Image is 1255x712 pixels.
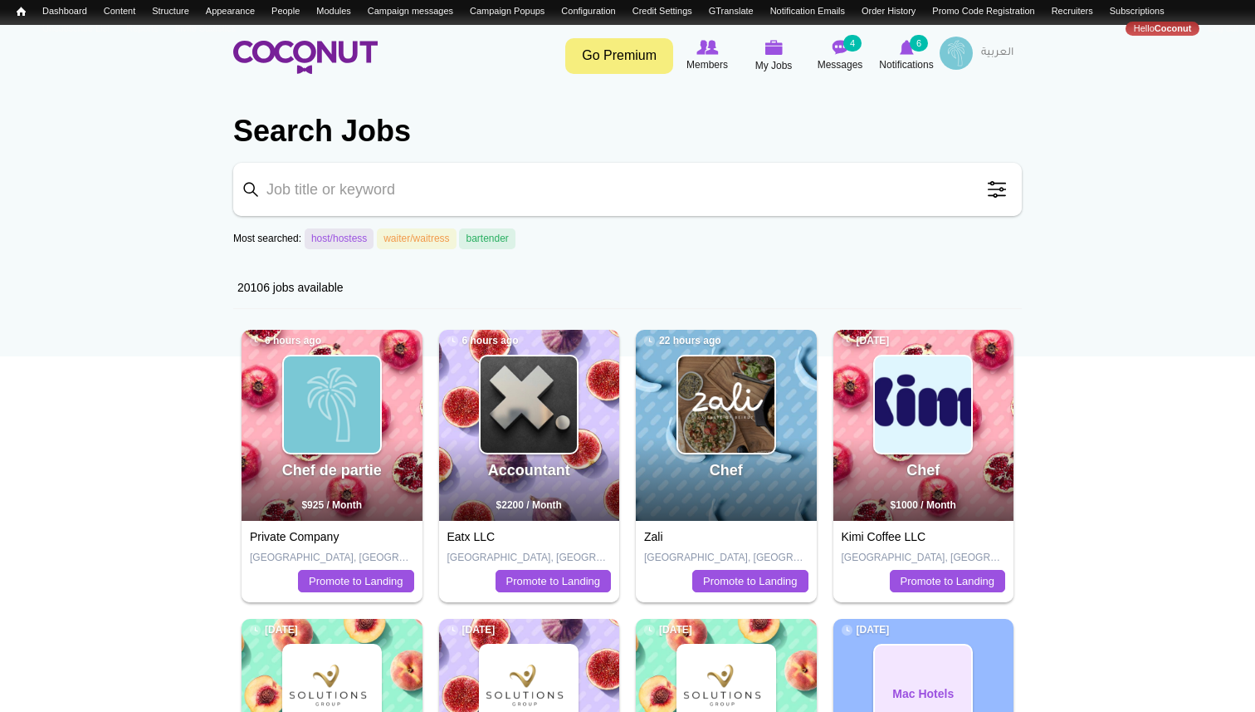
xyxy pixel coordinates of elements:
span: Home [17,6,26,17]
input: Job title or keyword [233,163,1022,216]
a: Reports [118,22,166,36]
span: 22 hours ago [644,334,721,348]
a: Browse Members Members [674,37,740,75]
span: Notifications [879,56,933,73]
a: People [263,4,308,18]
a: Subscriptions [1101,4,1173,18]
a: Structure [144,4,198,18]
img: My Jobs [764,40,783,55]
a: Eatx LLC [447,530,496,543]
span: [DATE] [842,623,890,637]
a: Promote to Landing [496,570,611,593]
a: العربية [973,37,1022,70]
a: Content [95,4,144,18]
a: Promote to Landing [890,570,1005,593]
a: Kimi Coffee LLC [842,530,926,543]
img: Browse Members [696,40,718,55]
a: Unsubscribe List [34,22,118,36]
a: Dashboard [34,4,95,18]
label: Most searched: [233,232,301,246]
img: Notifications [900,40,914,55]
a: Accountant [488,462,570,479]
span: 6 hours ago [250,334,321,348]
span: My Jobs [755,57,793,74]
span: [DATE] [447,623,496,637]
span: Messages [818,56,863,73]
a: Credit Settings [624,4,701,18]
a: Home [8,4,34,20]
img: Private Company [284,356,380,453]
a: Order History [853,4,924,18]
img: Messages [832,40,848,55]
h2: Search Jobs [233,111,1022,151]
a: Invite Statistics [167,22,244,36]
span: Mac Hotels [892,685,954,702]
a: Zali [644,530,663,543]
p: [GEOGRAPHIC_DATA], [GEOGRAPHIC_DATA] [644,551,808,565]
a: Promo Code Registration [924,4,1043,18]
a: waiter/waitress [377,228,456,249]
a: Campaign messages [359,4,461,18]
strong: Coconut [1155,23,1192,33]
a: Log out [1199,22,1247,36]
a: Go Premium [565,38,673,74]
a: bartender [459,228,515,249]
a: Chef [710,462,743,479]
p: [GEOGRAPHIC_DATA], [GEOGRAPHIC_DATA] [842,551,1006,565]
a: Campaign Popups [461,4,553,18]
p: [GEOGRAPHIC_DATA], [GEOGRAPHIC_DATA] [447,551,612,565]
small: 4 [843,35,862,52]
p: [GEOGRAPHIC_DATA], [GEOGRAPHIC_DATA] [250,551,414,565]
span: 6 hours ago [447,334,519,348]
img: Zali [678,356,774,453]
a: host/hostess [305,228,374,249]
small: 6 [910,35,928,52]
a: Chef [906,462,940,479]
a: HelloCoconut [1126,22,1200,36]
a: GTranslate [701,4,762,18]
span: Members [686,56,728,73]
a: Modules [308,4,359,18]
img: Kimi Coffee LLC [875,356,971,453]
a: Promote to Landing [692,570,808,593]
span: $925 / Month [301,499,362,511]
a: Recruiters [1043,4,1101,18]
span: [DATE] [842,334,890,348]
a: Promote to Landing [298,570,413,593]
span: $2200 / Month [496,499,562,511]
a: My Jobs My Jobs [740,37,807,76]
a: Configuration [553,4,623,18]
a: Chef de partie [282,462,382,479]
img: Home [233,41,378,74]
span: [DATE] [644,623,692,637]
span: $1000 / Month [891,499,956,511]
a: Notification Emails [762,4,853,18]
div: 20106 jobs available [233,267,1022,309]
a: Appearance [198,4,263,18]
a: Notifications Notifications 6 [873,37,940,75]
span: [DATE] [250,623,298,637]
a: Private Company [250,530,339,543]
a: Messages Messages 4 [807,37,873,75]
